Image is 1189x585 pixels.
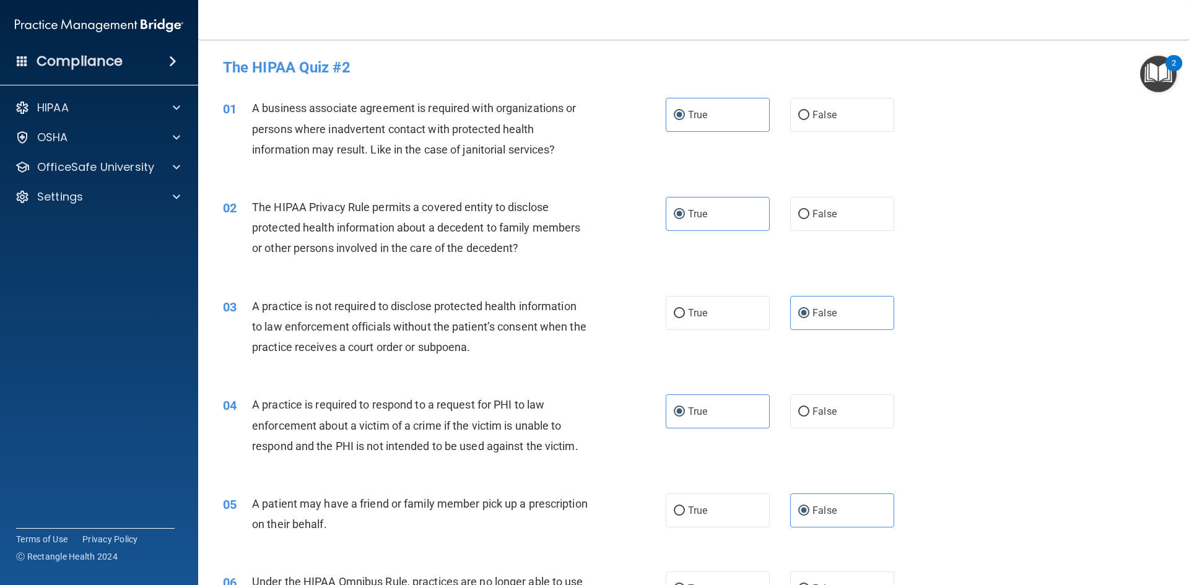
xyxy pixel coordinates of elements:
input: True [674,407,685,417]
a: Settings [15,189,180,204]
span: 03 [223,300,237,314]
span: True [688,307,707,319]
span: False [812,109,837,121]
a: OfficeSafe University [15,160,180,175]
h4: The HIPAA Quiz #2 [223,59,1164,76]
span: False [812,505,837,516]
span: 02 [223,201,237,215]
input: True [674,506,685,516]
iframe: Drift Widget Chat Controller [1127,500,1174,547]
span: False [812,307,837,319]
span: A business associate agreement is required with organizations or persons where inadvertent contac... [252,102,576,155]
input: True [674,210,685,219]
span: True [688,208,707,220]
a: OSHA [15,130,180,145]
span: A practice is not required to disclose protected health information to law enforcement officials ... [252,300,586,353]
img: PMB logo [15,13,183,38]
input: True [674,309,685,318]
span: 01 [223,102,237,116]
span: False [812,208,837,220]
span: False [812,405,837,417]
p: Settings [37,189,83,204]
input: False [798,111,809,120]
input: False [798,506,809,516]
div: 2 [1172,63,1176,79]
a: Privacy Policy [82,533,138,545]
span: 05 [223,497,237,512]
input: False [798,210,809,219]
p: OSHA [37,130,68,145]
input: False [798,407,809,417]
span: A practice is required to respond to a request for PHI to law enforcement about a victim of a cri... [252,398,578,452]
a: Terms of Use [16,533,68,545]
span: True [688,109,707,121]
span: 04 [223,398,237,413]
span: True [688,405,707,417]
p: HIPAA [37,100,69,115]
span: A patient may have a friend or family member pick up a prescription on their behalf. [252,497,588,531]
span: True [688,505,707,516]
span: Ⓒ Rectangle Health 2024 [16,550,118,563]
span: The HIPAA Privacy Rule permits a covered entity to disclose protected health information about a ... [252,201,580,254]
a: HIPAA [15,100,180,115]
p: OfficeSafe University [37,160,154,175]
input: True [674,111,685,120]
h4: Compliance [37,53,123,70]
input: False [798,309,809,318]
button: Open Resource Center, 2 new notifications [1140,56,1177,92]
